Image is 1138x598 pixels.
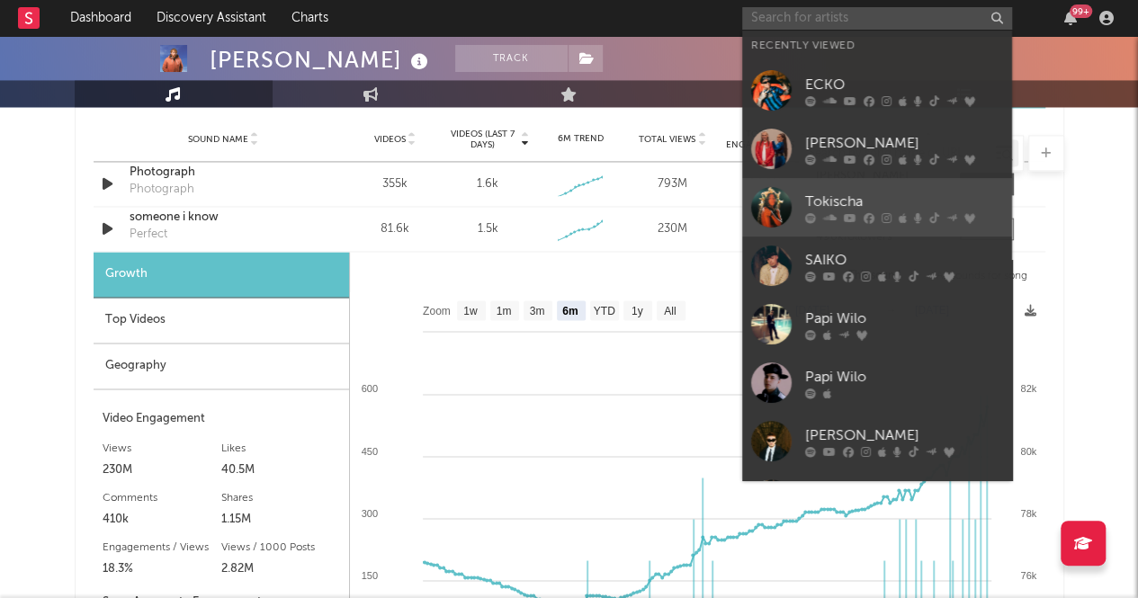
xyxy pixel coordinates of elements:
[221,536,340,558] div: Views / 1000 Posts
[805,308,1003,329] div: Papi Wilo
[723,220,807,238] div: 42M
[496,305,511,317] text: 1m
[130,209,318,227] a: someone i know
[805,424,1003,446] div: [PERSON_NAME]
[1020,445,1036,456] text: 80k
[529,305,544,317] text: 3m
[805,74,1003,95] div: ECKO
[221,486,340,508] div: Shares
[103,486,221,508] div: Comments
[723,175,807,193] div: 86.2M
[361,569,377,580] text: 150
[361,383,377,394] text: 600
[103,536,221,558] div: Engagements / Views
[742,61,1012,120] a: ECKO
[221,459,340,480] div: 40.5M
[94,298,349,344] div: Top Videos
[631,175,714,193] div: 793M
[1064,11,1077,25] button: 99+
[94,344,349,389] div: Geography
[477,175,498,193] div: 1.6k
[130,226,167,244] div: Perfect
[631,220,714,238] div: 230M
[805,132,1003,154] div: [PERSON_NAME]
[361,507,377,518] text: 300
[221,508,340,530] div: 1.15M
[210,45,433,75] div: [PERSON_NAME]
[221,437,340,459] div: Likes
[742,295,1012,353] a: Papi Wilo
[639,134,695,145] span: Total Views
[1020,507,1036,518] text: 78k
[751,35,1003,57] div: Recently Viewed
[361,445,377,456] text: 450
[742,7,1012,30] input: Search for artists
[188,134,248,145] span: Sound Name
[538,132,622,146] div: 6M Trend
[103,508,221,530] div: 410k
[94,252,349,298] div: Growth
[805,191,1003,212] div: Tokischa
[593,305,614,317] text: YTD
[805,366,1003,388] div: Papi Wilo
[631,305,642,317] text: 1y
[1070,4,1092,18] div: 99 +
[742,178,1012,237] a: Tokischa
[103,437,221,459] div: Views
[1020,383,1036,394] text: 82k
[742,353,1012,412] a: Papi Wilo
[354,220,437,238] div: 81.6k
[423,305,451,317] text: Zoom
[221,558,340,579] div: 2.82M
[477,220,497,238] div: 1.5k
[354,175,437,193] div: 355k
[742,470,1012,529] a: [PERSON_NAME]
[103,407,340,429] div: Video Engagement
[130,164,318,182] a: Photograph
[455,45,568,72] button: Track
[103,459,221,480] div: 230M
[742,120,1012,178] a: [PERSON_NAME]
[723,129,796,150] span: Total Engagements
[374,134,406,145] span: Videos
[103,558,221,579] div: 18.3%
[664,305,676,317] text: All
[445,129,518,150] span: Videos (last 7 days)
[562,305,578,317] text: 6m
[463,305,478,317] text: 1w
[742,237,1012,295] a: SAIKO
[1020,569,1036,580] text: 76k
[742,412,1012,470] a: [PERSON_NAME]
[130,181,194,199] div: Photograph
[805,249,1003,271] div: SAIKO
